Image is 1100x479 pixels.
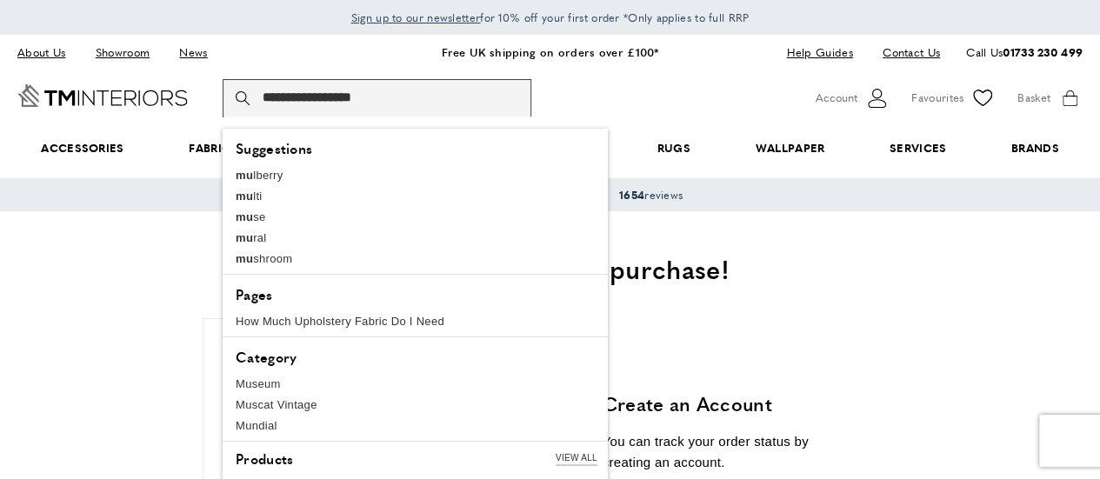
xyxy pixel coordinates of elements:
b: mu [236,190,253,203]
a: mulberry [231,165,599,186]
a: mushroom [231,249,599,269]
button: Customer Account [816,85,890,111]
a: Sign up to our newsletter [351,9,481,26]
button: Search [236,79,253,117]
h3: Create an Account [603,390,859,417]
span: Suggestions [236,142,312,156]
a: Fabrics [157,122,270,175]
a: mural [231,228,599,249]
a: About Us [17,41,78,64]
a: How Much Upholstery Fabric Do I Need [231,311,599,332]
b: mu [236,231,253,244]
a: Muscat Vintage [231,395,599,416]
a: Mundial [231,416,599,436]
a: multi [231,186,599,207]
span: for 10% off your first order *Only applies to full RRP [351,10,750,25]
a: View All [556,451,597,466]
a: Wallpaper [723,122,857,175]
b: mu [236,210,253,223]
a: Free UK shipping on orders over £100* [441,43,658,60]
p: Call Us [966,43,1083,62]
a: Favourites [911,85,996,111]
strong: 1654 [619,187,644,203]
b: mu [236,169,253,182]
a: Brands [979,122,1091,175]
a: muse [231,207,599,228]
b: mu [236,252,253,265]
a: Services [857,122,979,175]
a: Go to Home page [17,84,188,107]
span: Pages [236,288,273,303]
a: Museum [231,374,599,395]
a: Showroom [83,41,163,64]
span: reviews [619,188,683,202]
span: Favourites [911,89,963,107]
span: Account [816,89,857,107]
span: Accessories [9,122,157,175]
a: 01733 230 499 [1003,43,1083,60]
a: News [166,41,220,64]
span: Category [236,350,297,365]
span: Products [236,452,293,467]
span: Sign up to our newsletter [351,10,481,25]
a: Rugs [624,122,723,175]
a: Help Guides [773,41,865,64]
p: You can track your order status by creating an account. [603,431,859,473]
a: Contact Us [870,41,940,64]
